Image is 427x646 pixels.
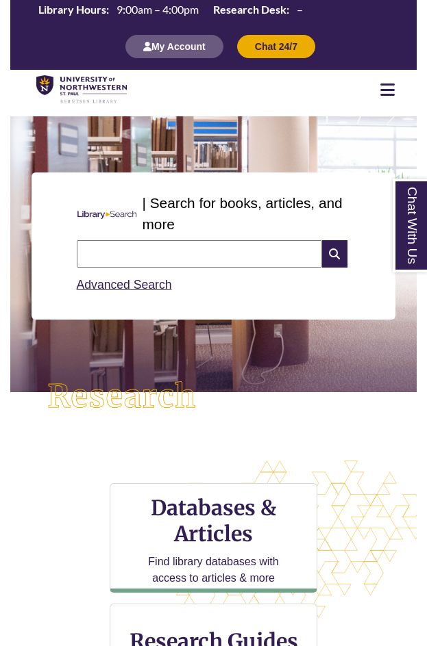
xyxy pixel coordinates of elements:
button: Chat 24/7 [237,35,315,58]
h3: Databases & Articles [121,495,306,547]
table: Hours Today [33,2,308,19]
a: My Account [125,40,223,52]
th: Library Hours: [33,2,111,17]
a: Databases & Articles Find library databases with access to articles & more [110,483,318,593]
a: Hours Today [33,2,308,21]
button: My Account [125,35,223,58]
a: Chat 24/7 [237,40,315,52]
img: Research [31,365,214,428]
img: UNWSP Library Logo [36,75,127,104]
th: Research Desk: [208,2,291,17]
span: – [297,3,303,16]
span: 9:00am – 4:00pm [117,3,199,16]
i: Search [322,240,347,268]
a: Advanced Search [77,278,172,292]
p: Find library databases with access to articles & more [140,554,288,586]
img: Libary Search [71,205,143,225]
p: | Search for books, articles, and more [143,192,356,235]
